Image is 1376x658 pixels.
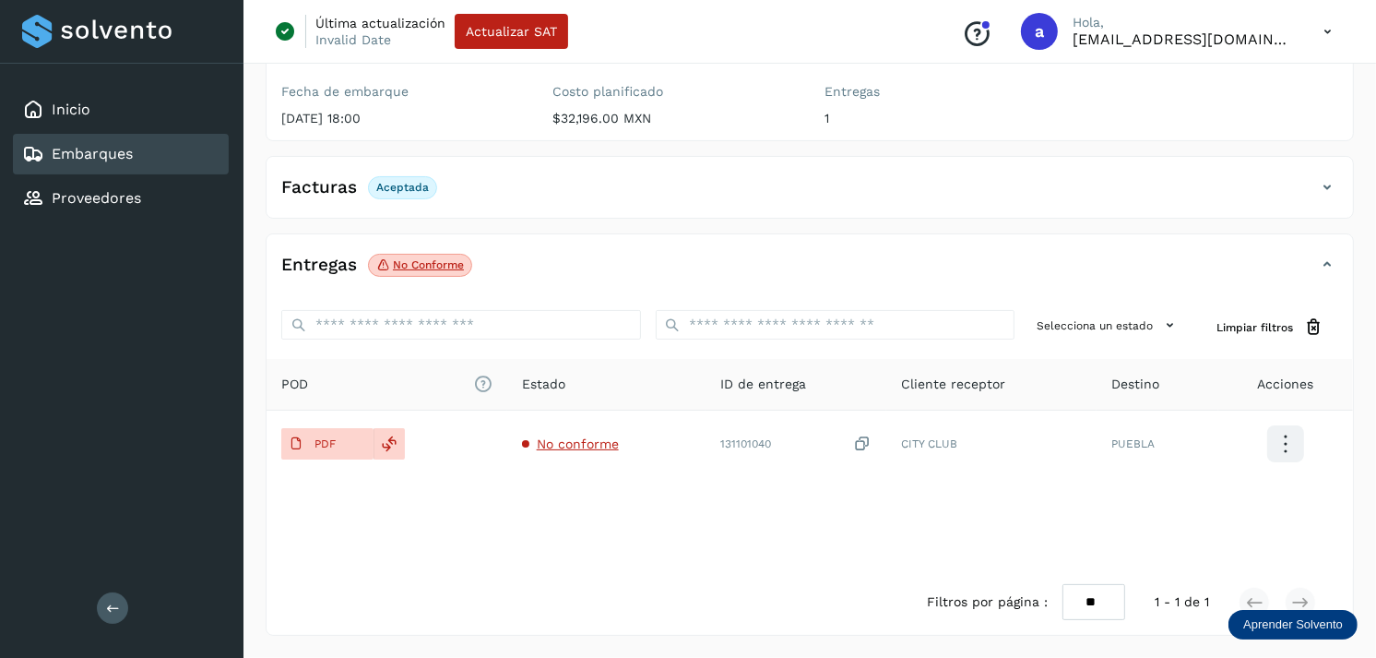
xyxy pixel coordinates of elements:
[315,31,391,48] p: Invalid Date
[1029,310,1187,341] button: Selecciona un estado
[466,25,557,38] span: Actualizar SAT
[886,411,1097,477] td: CITY CLUB
[901,375,1005,394] span: Cliente receptor
[1073,15,1294,30] p: Hola,
[824,84,1067,100] label: Entregas
[393,258,464,271] p: No conforme
[281,255,357,276] h4: Entregas
[1097,411,1218,477] td: PUEBLA
[13,178,229,219] div: Proveedores
[553,111,796,126] p: $32,196.00 MXN
[52,101,90,118] a: Inicio
[553,84,796,100] label: Costo planificado
[52,189,141,207] a: Proveedores
[281,111,524,126] p: [DATE] 18:00
[537,437,619,451] span: No conforme
[1155,592,1209,612] span: 1 - 1 de 1
[52,145,133,162] a: Embarques
[1257,375,1313,394] span: Acciones
[1216,319,1293,336] span: Limpiar filtros
[267,249,1353,295] div: EntregasNo conforme
[13,90,229,130] div: Inicio
[281,375,492,394] span: POD
[281,428,374,460] button: PDF
[1202,310,1338,344] button: Limpiar filtros
[720,435,872,454] div: 131101040
[281,84,524,100] label: Fecha de embarque
[13,134,229,174] div: Embarques
[376,181,429,194] p: Aceptada
[1243,617,1343,632] p: Aprender Solvento
[1073,30,1294,48] p: alejperez@niagarawater.com
[522,375,565,394] span: Estado
[1111,375,1159,394] span: Destino
[455,14,568,49] button: Actualizar SAT
[267,172,1353,218] div: FacturasAceptada
[927,592,1048,612] span: Filtros por página :
[315,15,445,31] p: Última actualización
[314,437,336,450] p: PDF
[1228,610,1358,640] div: Aprender Solvento
[720,375,806,394] span: ID de entrega
[374,428,405,460] div: Reemplazar POD
[281,177,357,198] h4: Facturas
[824,111,1067,126] p: 1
